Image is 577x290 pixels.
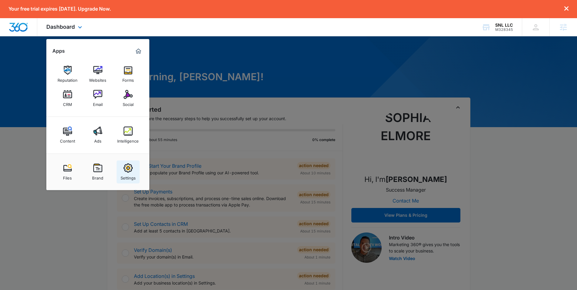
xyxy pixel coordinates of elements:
div: Files [63,173,72,180]
button: dismiss this dialog [564,6,569,12]
a: Social [117,87,140,110]
a: Websites [86,63,109,86]
a: Reputation [56,63,79,86]
div: Websites [89,75,106,83]
div: Reputation [58,75,78,83]
div: Intelligence [117,136,139,143]
div: Forms [122,75,134,83]
div: Social [123,99,134,107]
div: Settings [121,173,136,180]
p: Your free trial expires [DATE]. Upgrade Now. [8,6,111,12]
div: Ads [94,136,101,143]
a: Brand [86,160,109,183]
a: Intelligence [117,124,140,147]
a: Ads [86,124,109,147]
div: Dashboard [37,18,93,36]
a: Settings [117,160,140,183]
a: Marketing 360® Dashboard [134,46,143,56]
div: CRM [63,99,72,107]
a: CRM [56,87,79,110]
div: Brand [92,173,103,180]
div: Content [60,136,75,143]
h2: Apps [52,48,65,54]
div: Email [93,99,103,107]
a: Files [56,160,79,183]
a: Content [56,124,79,147]
div: account name [495,23,513,28]
div: account id [495,28,513,32]
a: Forms [117,63,140,86]
span: Dashboard [46,24,75,30]
a: Email [86,87,109,110]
